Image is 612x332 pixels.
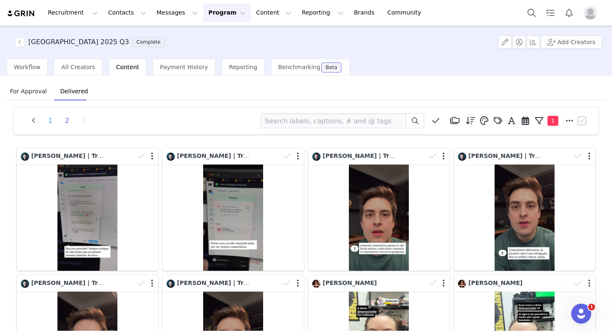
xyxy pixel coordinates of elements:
[323,280,377,286] span: [PERSON_NAME]
[167,152,175,161] img: d7d3d26d-18a8-4007-9906-42d73a394773--s.jpg
[229,64,257,70] span: Reporting
[21,280,29,288] img: d7d3d26d-18a8-4007-9906-42d73a394773--s.jpg
[468,152,585,159] span: [PERSON_NAME] | Tráfego Orgânico
[116,64,139,70] span: Content
[57,85,91,98] span: Delivered
[21,152,29,161] img: d7d3d26d-18a8-4007-9906-42d73a394773--s.jpg
[547,116,558,126] span: 1
[31,280,148,286] span: [PERSON_NAME] | Tráfego Orgânico
[15,37,168,47] span: [object Object]
[14,64,40,70] span: Workflow
[261,113,406,128] input: Search labels, captions, # and @ tags
[312,280,321,288] img: bfb60fb0-034c-4bd3-99f7-7ec1e0ad24d7.jpg
[31,152,148,159] span: [PERSON_NAME] | Tráfego Orgânico
[323,152,439,159] span: [PERSON_NAME] | Tráfego Orgânico
[203,3,251,22] button: Program
[251,3,296,22] button: Content
[167,280,175,288] img: d7d3d26d-18a8-4007-9906-42d73a394773--s.jpg
[458,280,466,288] img: bfb60fb0-034c-4bd3-99f7-7ec1e0ad24d7.jpg
[297,3,348,22] button: Reporting
[43,3,103,22] button: Recruitment
[103,3,151,22] button: Contacts
[584,6,597,20] img: placeholder-profile.jpg
[349,3,382,22] a: Brands
[7,85,50,98] span: For Approval
[312,152,321,161] img: d7d3d26d-18a8-4007-9906-42d73a394773--s.jpg
[579,6,605,20] button: Profile
[177,280,294,286] span: [PERSON_NAME] | Tráfego Orgânico
[61,115,73,127] li: 2
[177,152,294,159] span: [PERSON_NAME] | Tráfego Orgânico
[28,37,129,47] h3: [GEOGRAPHIC_DATA] 2025 Q3
[571,304,591,324] iframe: Intercom live chat
[132,37,165,47] span: Complete
[152,3,203,22] button: Messages
[383,3,430,22] a: Community
[278,64,320,70] span: Benchmarking
[468,280,522,286] span: [PERSON_NAME]
[44,115,57,127] li: 1
[326,65,337,70] div: Beta
[7,10,36,17] img: grin logo
[541,3,560,22] a: Tasks
[61,64,95,70] span: All Creators
[532,115,562,127] button: 1
[588,304,595,310] span: 1
[160,64,208,70] span: Payment History
[560,3,578,22] button: Notifications
[541,35,602,49] button: Add Creators
[522,3,541,22] button: Search
[458,152,466,161] img: d7d3d26d-18a8-4007-9906-42d73a394773--s.jpg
